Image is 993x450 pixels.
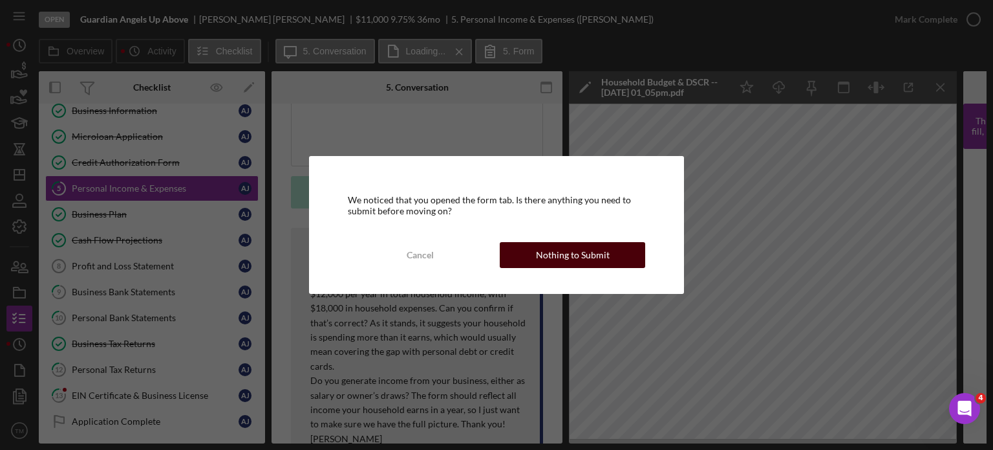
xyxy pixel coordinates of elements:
div: Nothing to Submit [536,242,610,268]
iframe: Intercom live chat [949,393,980,424]
div: We noticed that you opened the form tab. Is there anything you need to submit before moving on? [348,195,646,216]
span: 4 [976,393,986,403]
button: Cancel [348,242,493,268]
button: Nothing to Submit [500,242,645,268]
div: Cancel [407,242,434,268]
